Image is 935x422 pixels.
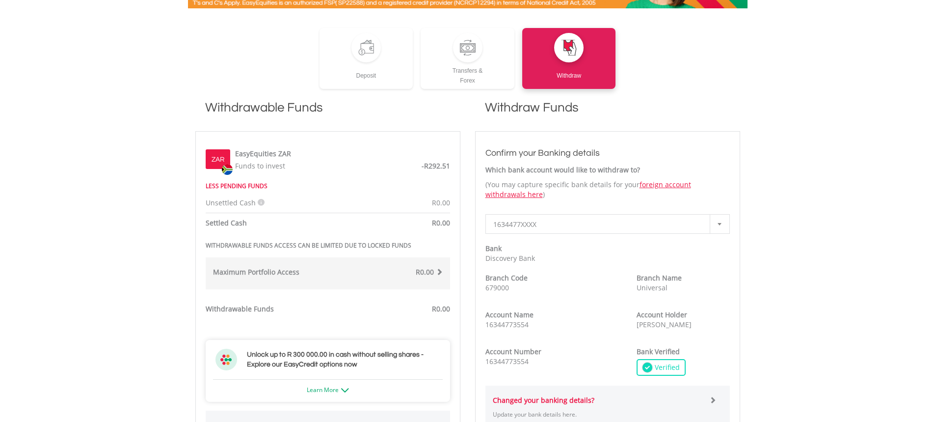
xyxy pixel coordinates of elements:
[235,161,285,170] span: Funds to invest
[652,363,680,372] span: Verified
[485,244,502,253] strong: Bank
[206,198,256,207] span: Unsettled Cash
[206,218,247,227] strong: Settled Cash
[637,320,692,329] span: [PERSON_NAME]
[206,182,267,190] strong: LESS PENDING FUNDS
[485,180,691,199] a: foreign account withdrawals here
[432,198,450,207] span: R0.00
[637,283,668,292] span: Universal
[215,349,237,370] img: ec-flower.svg
[341,388,349,393] img: ec-arrow-down.png
[485,310,534,319] strong: Account Name
[432,218,450,227] span: R0.00
[485,273,528,282] strong: Branch Code
[235,149,291,159] label: EasyEquities ZAR
[637,310,687,319] strong: Account Holder
[485,180,730,199] p: (You may capture specific bank details for your )
[307,386,349,394] a: Learn More
[485,146,730,160] h3: Confirm your Banking details
[416,267,434,277] span: R0.00
[493,410,702,419] p: Update your bank details here.
[320,62,413,81] div: Deposit
[522,28,616,89] a: Withdraw
[206,304,274,313] strong: Withdrawable Funds
[637,347,680,356] strong: Bank Verified
[422,161,450,170] span: -R292.51
[522,62,616,81] div: Withdraw
[493,395,594,405] strong: Changed your banking details?
[432,304,450,313] span: R0.00
[485,283,509,292] span: 679000
[320,28,413,89] a: Deposit
[206,241,411,250] strong: WITHDRAWABLE FUNDS ACCESS CAN BE LIMITED DUE TO LOCKED FUNDS
[247,350,440,369] h3: Unlock up to R 300 000.00 in cash without selling shares - Explore our EasyCredit options now
[421,62,514,85] div: Transfers & Forex
[421,28,514,89] a: Transfers &Forex
[485,357,529,366] span: 16344773554
[485,320,529,329] span: 16344773554
[212,155,224,165] label: ZAR
[493,215,707,234] span: 1634477XXXX
[222,164,233,175] img: zar.png
[485,253,535,263] span: Discovery Bank
[195,99,460,126] h1: Withdrawable Funds
[485,165,640,174] strong: Which bank account would like to withdraw to?
[637,273,682,282] strong: Branch Name
[485,347,541,356] strong: Account Number
[475,99,740,126] h1: Withdraw Funds
[213,267,299,277] strong: Maximum Portfolio Access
